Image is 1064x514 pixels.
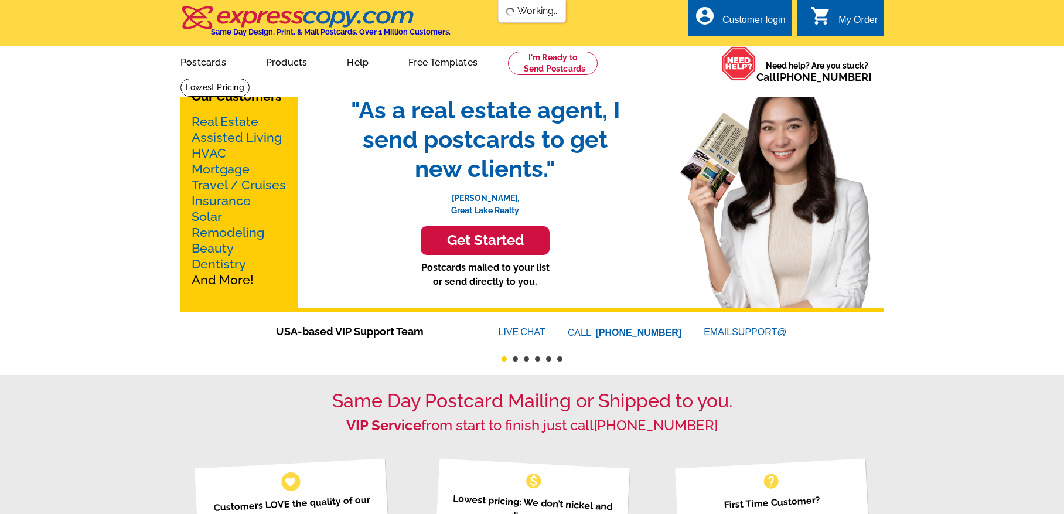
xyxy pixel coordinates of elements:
[192,114,258,129] a: Real Estate
[838,15,878,31] div: My Order
[568,326,593,340] font: CALL
[346,417,421,434] strong: VIP Service
[513,356,518,362] button: 2 of 6
[499,327,545,337] a: LIVECHAT
[502,356,507,362] button: 1 of 6
[192,178,286,192] a: Travel / Cruises
[328,47,387,75] a: Help
[506,7,515,16] img: loading...
[810,13,878,28] a: shopping_cart My Order
[180,417,884,434] h2: from start to finish just call
[776,71,872,83] a: [PHONE_NUMBER]
[732,325,788,339] font: SUPPORT@
[192,209,222,224] a: Solar
[192,162,250,176] a: Mortgage
[180,14,451,36] a: Same Day Design, Print, & Mail Postcards. Over 1 Million Customers.
[339,183,632,217] p: [PERSON_NAME], Great Lake Realty
[722,15,786,31] div: Customer login
[756,60,878,83] span: Need help? Are you stuck?
[247,47,326,75] a: Products
[499,325,521,339] font: LIVE
[192,146,226,161] a: HVAC
[339,96,632,183] span: "As a real estate agent, I send postcards to get new clients."
[694,5,715,26] i: account_circle
[339,261,632,289] p: Postcards mailed to your list or send directly to you.
[694,13,786,28] a: account_circle Customer login
[594,417,718,434] a: [PHONE_NUMBER]
[211,28,451,36] h4: Same Day Design, Print, & Mail Postcards. Over 1 Million Customers.
[192,257,246,271] a: Dentistry
[390,47,496,75] a: Free Templates
[546,356,551,362] button: 5 of 6
[192,114,287,288] p: And More!
[524,472,543,491] span: monetization_on
[180,390,884,412] h1: Same Day Postcard Mailing or Shipped to you.
[557,356,562,362] button: 6 of 6
[339,226,632,255] a: Get Started
[435,232,535,249] h3: Get Started
[535,356,540,362] button: 4 of 6
[689,491,854,514] p: First Time Customer?
[756,71,872,83] span: Call
[721,46,756,81] img: help
[162,47,245,75] a: Postcards
[762,472,780,491] span: help
[192,130,282,145] a: Assisted Living
[284,475,296,488] span: favorite
[596,328,682,338] a: [PHONE_NUMBER]
[276,324,463,339] span: USA-based VIP Support Team
[192,193,251,208] a: Insurance
[524,356,529,362] button: 3 of 6
[192,241,234,256] a: Beauty
[192,225,264,240] a: Remodeling
[704,327,788,337] a: EMAILSUPPORT@
[810,5,831,26] i: shopping_cart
